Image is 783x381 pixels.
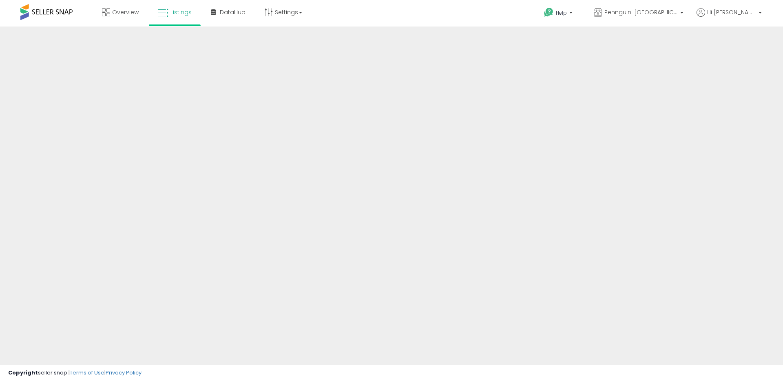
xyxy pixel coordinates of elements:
[556,9,567,16] span: Help
[544,7,554,18] i: Get Help
[170,8,192,16] span: Listings
[112,8,139,16] span: Overview
[707,8,756,16] span: Hi [PERSON_NAME]
[697,8,762,27] a: Hi [PERSON_NAME]
[604,8,678,16] span: Pennguin-[GEOGRAPHIC_DATA]-[GEOGRAPHIC_DATA]
[220,8,246,16] span: DataHub
[537,1,581,27] a: Help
